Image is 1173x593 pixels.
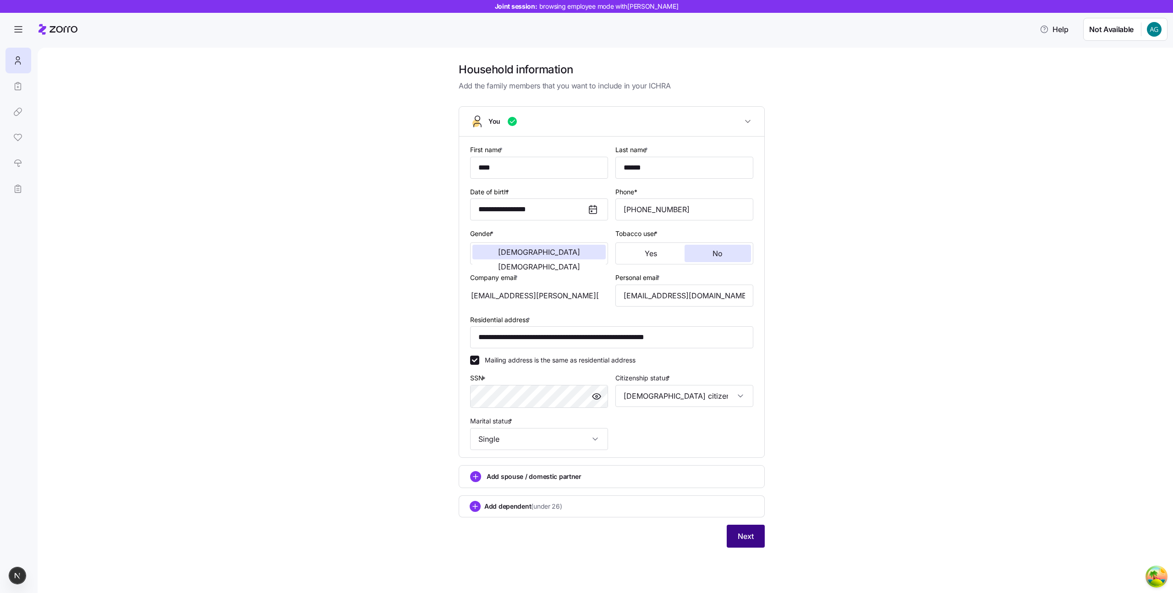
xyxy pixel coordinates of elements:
input: Select marital status [470,428,608,450]
label: Residential address [470,315,532,325]
span: You [488,117,500,126]
span: Add the family members that you want to include in your ICHRA [459,80,765,92]
label: Personal email [615,273,662,283]
label: Citizenship status [615,373,672,383]
button: You [459,107,764,137]
span: (under 26) [531,502,562,511]
span: No [713,250,723,257]
label: Tobacco user [615,229,659,239]
label: First name [470,145,504,155]
input: Select citizenship status [615,385,753,407]
span: Not Available [1089,24,1134,35]
label: Date of birth [470,187,511,197]
input: Email [615,285,753,307]
span: Yes [645,250,657,257]
span: Next [738,531,754,542]
div: You [459,137,764,457]
svg: add icon [470,501,481,512]
label: Gender [470,229,495,239]
svg: add icon [470,471,481,482]
span: Joint session: [495,2,679,11]
span: Add spouse / domestic partner [487,472,581,481]
label: Phone* [615,187,637,197]
span: [DEMOGRAPHIC_DATA] [498,248,580,256]
span: Add dependent [484,502,562,511]
img: 2ab7910e91f4c3a9f7945c00d5825bde [1147,22,1162,37]
h1: Household information [459,62,765,77]
label: Mailing address is the same as residential address [479,356,636,365]
span: browsing employee mode with [PERSON_NAME] [539,2,679,11]
input: Phone [615,198,753,220]
label: Company email [470,273,520,283]
label: Marital status [470,416,514,426]
span: [DEMOGRAPHIC_DATA] [498,263,580,270]
label: Last name [615,145,650,155]
button: Help [1032,20,1076,38]
button: Open Tanstack query devtools [1147,567,1166,586]
label: SSN [470,373,488,383]
button: Next [727,525,765,548]
span: Help [1040,24,1069,35]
